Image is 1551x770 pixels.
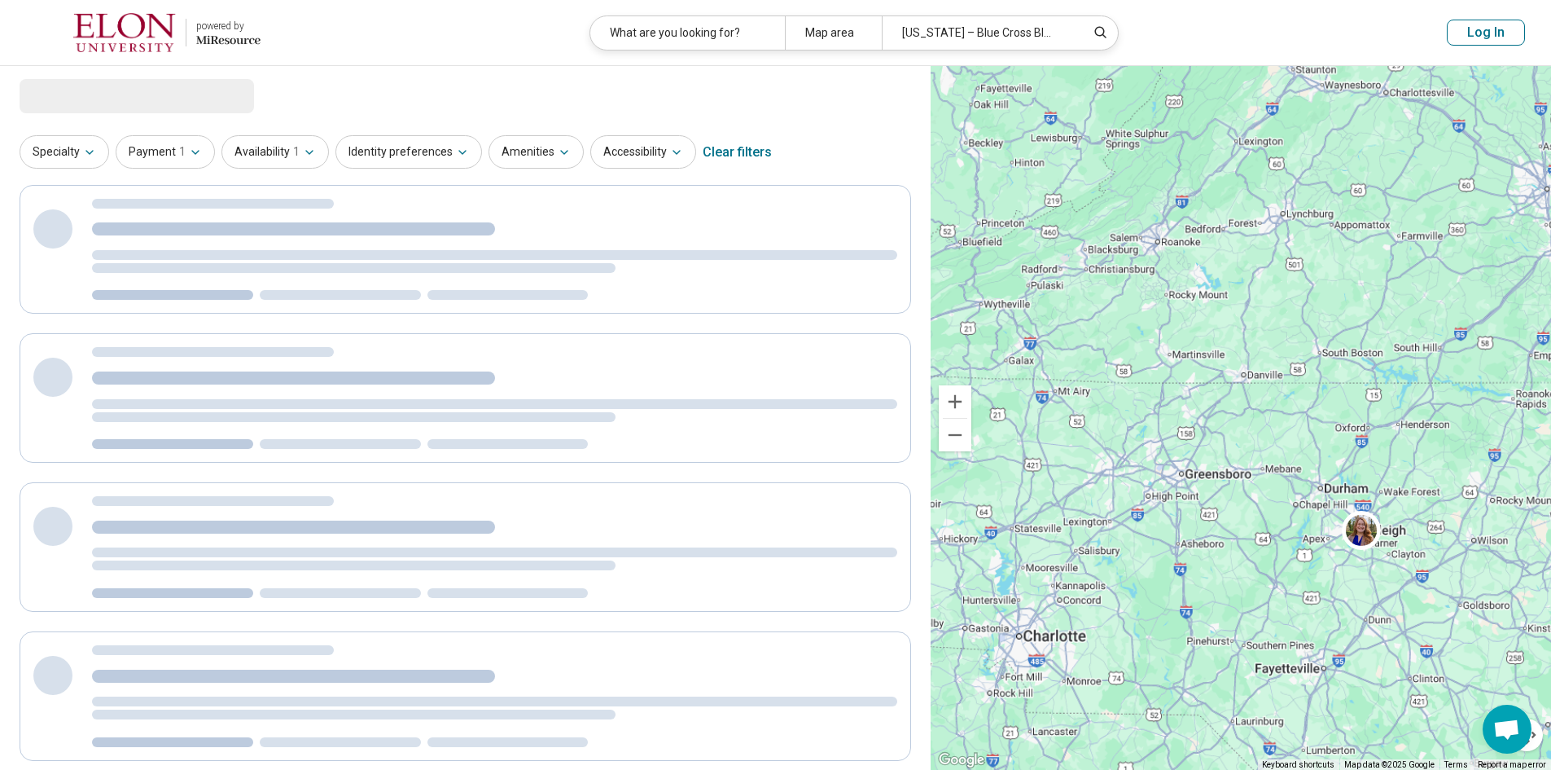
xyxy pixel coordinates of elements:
[590,135,696,169] button: Accessibility
[1483,705,1531,754] div: Open chat
[20,135,109,169] button: Specialty
[26,13,261,52] a: Elon Universitypowered by
[1344,760,1435,769] span: Map data ©2025 Google
[882,16,1076,50] div: [US_STATE] – Blue Cross Blue Shield
[1478,760,1546,769] a: Report a map error
[293,143,300,161] span: 1
[939,419,971,451] button: Zoom out
[703,133,772,172] div: Clear filters
[939,385,971,418] button: Zoom in
[1444,760,1468,769] a: Terms (opens in new tab)
[590,16,785,50] div: What are you looking for?
[73,13,176,52] img: Elon University
[196,19,261,33] div: powered by
[1447,20,1525,46] button: Log In
[489,135,584,169] button: Amenities
[785,16,883,50] div: Map area
[221,135,329,169] button: Availability1
[20,79,156,112] span: Loading...
[179,143,186,161] span: 1
[335,135,482,169] button: Identity preferences
[116,135,215,169] button: Payment1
